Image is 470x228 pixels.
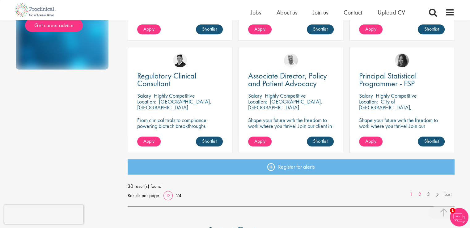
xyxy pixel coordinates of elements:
a: About us [277,8,297,16]
a: Upload CV [378,8,405,16]
a: 1 [407,191,416,198]
span: 1 [450,208,455,213]
span: 30 result(s) found [128,182,455,191]
a: Get career advice [25,19,83,32]
a: 24 [174,192,184,199]
span: Apply [365,138,376,144]
a: Apply [248,24,272,34]
a: 12 [163,192,173,199]
span: Salary [248,92,262,99]
span: Apply [254,138,265,144]
span: Apply [254,26,265,32]
a: Contact [344,8,362,16]
span: Salary [359,92,373,99]
a: Register for alerts [128,159,455,175]
a: Principal Statistical Programmer - FSP [359,72,445,87]
span: Results per page [128,191,159,200]
a: Apply [137,24,161,34]
a: Apply [137,137,161,146]
p: Shape your future with the freedom to work where you thrive! Join our pharmaceutical client with ... [359,117,445,141]
span: Location: [137,98,156,105]
img: Peter Duvall [173,53,187,67]
a: Apply [248,137,272,146]
a: Shortlist [307,24,334,34]
span: Apply [143,26,155,32]
a: Shortlist [418,137,445,146]
p: From clinical trials to compliance-powering biotech breakthroughs remotely, where precision meets... [137,117,223,141]
span: Associate Director, Policy and Patient Advocacy [248,70,327,89]
p: [GEOGRAPHIC_DATA], [GEOGRAPHIC_DATA] [137,98,211,111]
p: Highly Competitive [376,92,417,99]
span: Location: [248,98,267,105]
a: Shortlist [196,24,223,34]
a: Associate Director, Policy and Patient Advocacy [248,72,334,87]
a: Last [441,191,455,198]
a: Shortlist [307,137,334,146]
a: Shortlist [196,137,223,146]
p: Highly Competitive [154,92,195,99]
span: Apply [365,26,376,32]
a: 2 [415,191,424,198]
a: 3 [424,191,433,198]
img: Joshua Bye [284,53,298,67]
a: Join us [313,8,328,16]
span: Principal Statistical Programmer - FSP [359,70,417,89]
a: Apply [359,24,383,34]
a: Regulatory Clinical Consultant [137,72,223,87]
span: Regulatory Clinical Consultant [137,70,196,89]
span: Apply [143,138,155,144]
p: City of [GEOGRAPHIC_DATA], [GEOGRAPHIC_DATA] [359,98,412,117]
span: Salary [137,92,151,99]
p: [GEOGRAPHIC_DATA], [GEOGRAPHIC_DATA] [248,98,322,111]
span: Location: [359,98,378,105]
img: Heidi Hennigan [395,53,409,67]
a: Shortlist [418,24,445,34]
img: Chatbot [450,208,468,226]
p: Shape your future with the freedom to work where you thrive! Join our client in this hybrid role ... [248,117,334,135]
a: Jobs [251,8,261,16]
p: Highly Competitive [265,92,306,99]
a: Apply [359,137,383,146]
iframe: reCAPTCHA [4,205,83,224]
